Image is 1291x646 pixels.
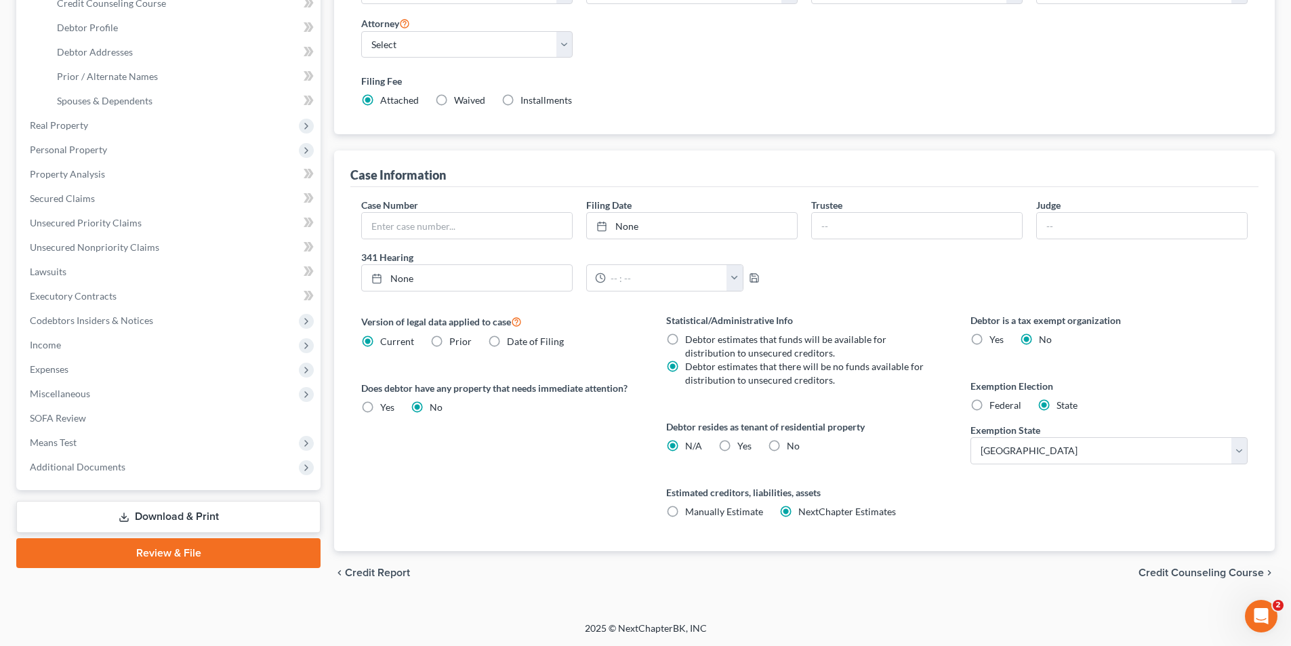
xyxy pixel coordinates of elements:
span: Yes [737,440,752,451]
span: Miscellaneous [30,388,90,399]
span: N/A [685,440,702,451]
span: Debtor estimates that funds will be available for distribution to unsecured creditors. [685,334,886,359]
input: Enter case number... [362,213,572,239]
a: Unsecured Nonpriority Claims [19,235,321,260]
label: Exemption Election [970,379,1248,393]
span: Real Property [30,119,88,131]
a: Debtor Addresses [46,40,321,64]
div: Case Information [350,167,446,183]
span: Current [380,336,414,347]
label: Debtor is a tax exempt organization [970,313,1248,327]
label: Trustee [811,198,842,212]
span: Attached [380,94,419,106]
a: None [587,213,797,239]
span: Yes [989,334,1004,345]
span: Unsecured Priority Claims [30,217,142,228]
span: Waived [454,94,485,106]
label: 341 Hearing [354,250,804,264]
span: Codebtors Insiders & Notices [30,315,153,326]
div: 2025 © NextChapterBK, INC [260,622,1032,646]
label: Attorney [361,15,410,31]
span: Prior [449,336,472,347]
span: Additional Documents [30,461,125,472]
label: Filing Fee [361,74,1248,88]
a: Executory Contracts [19,284,321,308]
span: No [430,401,443,413]
label: Estimated creditors, liabilities, assets [666,485,943,500]
span: State [1057,399,1078,411]
label: Statistical/Administrative Info [666,313,943,327]
span: Debtor Addresses [57,46,133,58]
span: SOFA Review [30,412,86,424]
a: Property Analysis [19,162,321,186]
a: None [362,265,572,291]
a: Spouses & Dependents [46,89,321,113]
span: Yes [380,401,394,413]
span: Property Analysis [30,168,105,180]
span: Lawsuits [30,266,66,277]
span: 2 [1273,600,1284,611]
label: Exemption State [970,423,1040,437]
iframe: Intercom live chat [1245,600,1277,632]
label: Filing Date [586,198,632,212]
button: chevron_left Credit Report [334,567,410,578]
span: Federal [989,399,1021,411]
span: Date of Filing [507,336,564,347]
input: -- [812,213,1022,239]
span: Installments [520,94,572,106]
span: No [1039,334,1052,345]
span: Debtor Profile [57,22,118,33]
span: Personal Property [30,144,107,155]
a: Lawsuits [19,260,321,284]
a: Prior / Alternate Names [46,64,321,89]
span: Means Test [30,437,77,448]
a: Secured Claims [19,186,321,211]
span: NextChapter Estimates [798,506,896,517]
input: -- : -- [606,265,727,291]
span: Executory Contracts [30,290,117,302]
label: Judge [1036,198,1061,212]
label: Does debtor have any property that needs immediate attention? [361,381,638,395]
span: Credit Counseling Course [1139,567,1264,578]
a: Review & File [16,538,321,568]
span: Unsecured Nonpriority Claims [30,241,159,253]
a: SOFA Review [19,406,321,430]
label: Debtor resides as tenant of residential property [666,420,943,434]
label: Case Number [361,198,418,212]
a: Download & Print [16,501,321,533]
span: Manually Estimate [685,506,763,517]
label: Version of legal data applied to case [361,313,638,329]
a: Unsecured Priority Claims [19,211,321,235]
span: Credit Report [345,567,410,578]
a: Debtor Profile [46,16,321,40]
span: Prior / Alternate Names [57,70,158,82]
input: -- [1037,213,1247,239]
span: Spouses & Dependents [57,95,152,106]
span: No [787,440,800,451]
span: Debtor estimates that there will be no funds available for distribution to unsecured creditors. [685,361,924,386]
span: Income [30,339,61,350]
span: Secured Claims [30,193,95,204]
button: Credit Counseling Course chevron_right [1139,567,1275,578]
i: chevron_right [1264,567,1275,578]
span: Expenses [30,363,68,375]
i: chevron_left [334,567,345,578]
